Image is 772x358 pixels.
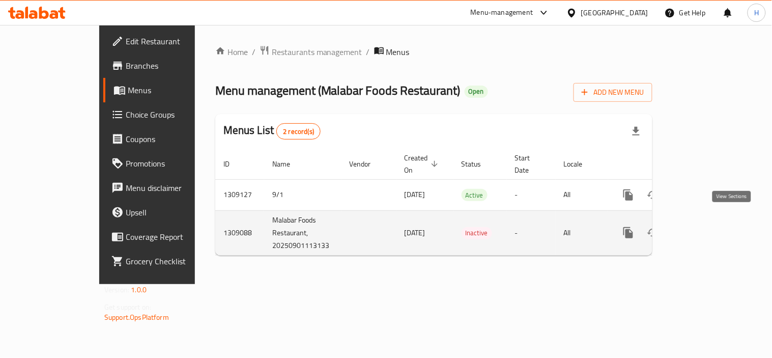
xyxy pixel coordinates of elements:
span: Coverage Report [126,231,220,243]
td: Malabar Foods Restaurant, 20250901113133 [264,210,341,255]
span: Promotions [126,157,220,170]
span: 2 record(s) [277,127,320,136]
a: Promotions [103,151,228,176]
span: Created On [405,152,441,176]
span: Menu disclaimer [126,182,220,194]
a: Edit Restaurant [103,29,228,53]
span: Locale [564,158,596,170]
span: Branches [126,60,220,72]
span: Grocery Checklist [126,255,220,267]
a: Menus [103,78,228,102]
div: [GEOGRAPHIC_DATA] [581,7,648,18]
span: Choice Groups [126,108,220,121]
span: Menu management ( Malabar Foods Restaurant ) [215,79,461,102]
button: Change Status [641,221,665,245]
td: - [507,179,556,210]
div: Menu-management [471,7,533,19]
li: / [366,46,370,58]
td: 9/1 [264,179,341,210]
span: Edit Restaurant [126,35,220,47]
span: Version: [104,283,129,296]
a: Grocery Checklist [103,249,228,273]
span: Name [272,158,303,170]
a: Branches [103,53,228,78]
button: more [616,183,641,207]
button: Add New Menu [574,83,652,102]
li: / [252,46,255,58]
span: Menus [128,84,220,96]
div: Total records count [276,123,321,140]
span: H [754,7,759,18]
h2: Menus List [223,123,321,140]
td: 1309088 [215,210,264,255]
td: - [507,210,556,255]
td: All [556,179,608,210]
a: Restaurants management [260,45,362,59]
div: Open [465,86,488,98]
a: Home [215,46,248,58]
button: Change Status [641,183,665,207]
span: Inactive [462,227,492,239]
span: Status [462,158,495,170]
td: All [556,210,608,255]
table: enhanced table [215,149,722,256]
span: Start Date [515,152,544,176]
span: 1.0.0 [131,283,147,296]
a: Coupons [103,127,228,151]
a: Coverage Report [103,225,228,249]
span: Coupons [126,133,220,145]
td: 1309127 [215,179,264,210]
span: Get support on: [104,300,151,314]
span: Active [462,189,488,201]
span: Restaurants management [272,46,362,58]
span: Add New Menu [582,86,644,99]
a: Upsell [103,200,228,225]
div: Export file [624,119,648,144]
a: Support.OpsPlatform [104,311,169,324]
span: Vendor [350,158,384,170]
span: Upsell [126,206,220,218]
span: Open [465,87,488,96]
span: ID [223,158,243,170]
button: more [616,221,641,245]
span: Menus [386,46,410,58]
span: [DATE] [405,188,425,201]
a: Choice Groups [103,102,228,127]
span: [DATE] [405,226,425,239]
nav: breadcrumb [215,45,652,59]
th: Actions [608,149,722,180]
a: Menu disclaimer [103,176,228,200]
